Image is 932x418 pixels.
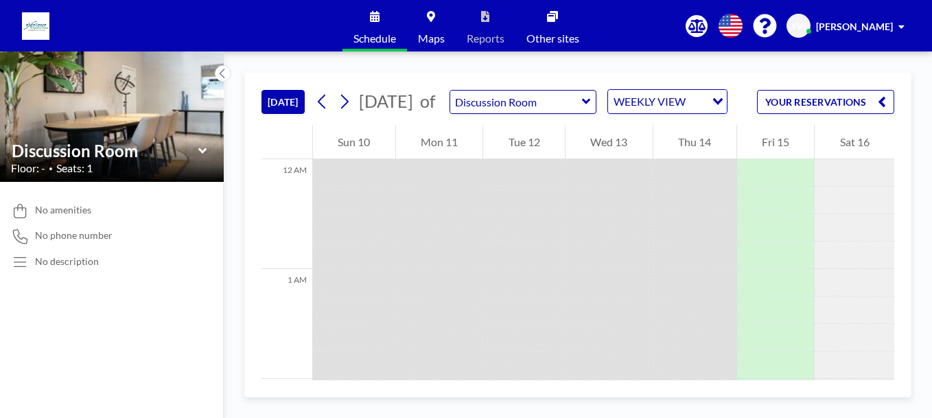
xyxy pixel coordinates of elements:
div: Wed 13 [566,125,653,159]
div: Sat 16 [815,125,894,159]
span: of [420,91,435,112]
div: No description [35,255,99,268]
button: YOUR RESERVATIONS [757,90,894,114]
span: Seats: 1 [56,161,93,175]
span: YW [791,20,807,32]
button: [DATE] [261,90,305,114]
div: Search for option [608,90,727,113]
div: 12 AM [261,159,312,269]
input: Search for option [690,93,704,111]
div: Fri 15 [737,125,815,159]
span: • [49,164,53,173]
div: Sun 10 [313,125,395,159]
span: No phone number [35,229,113,242]
div: 1 AM [261,269,312,379]
span: Floor: - [11,161,45,175]
input: Discussion Room [450,91,582,113]
span: [PERSON_NAME] [816,21,893,32]
span: Other sites [526,33,579,44]
div: Tue 12 [483,125,565,159]
span: [DATE] [359,91,413,111]
span: WEEKLY VIEW [611,93,688,111]
span: No amenities [35,204,91,216]
span: Maps [418,33,445,44]
div: Mon 11 [396,125,483,159]
span: Reports [467,33,504,44]
img: organization-logo [22,12,49,40]
span: Schedule [353,33,396,44]
input: Discussion Room [12,141,198,161]
div: Thu 14 [653,125,736,159]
